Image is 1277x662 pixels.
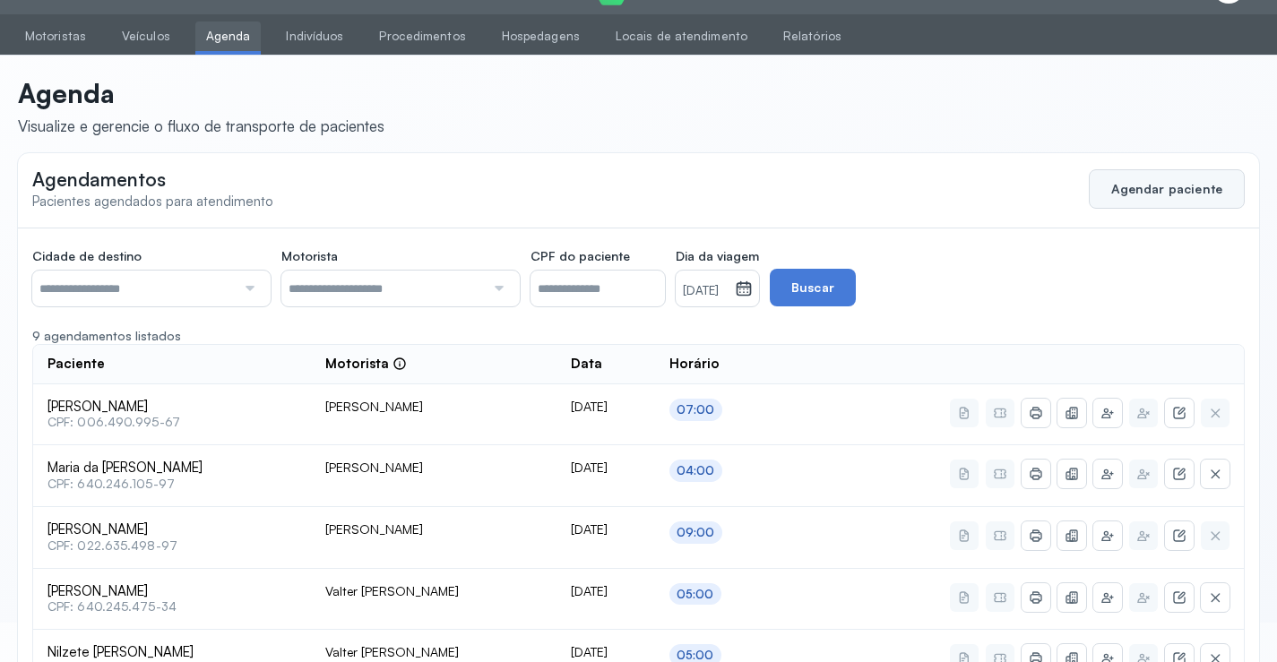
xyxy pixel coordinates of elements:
div: [DATE] [571,644,641,660]
div: [DATE] [571,460,641,476]
span: [PERSON_NAME] [47,399,297,416]
span: Data [571,356,602,373]
div: 9 agendamentos listados [32,328,1245,344]
a: Indivíduos [275,21,354,51]
span: CPF: 640.246.105-97 [47,477,297,492]
a: Procedimentos [368,21,476,51]
div: 04:00 [677,463,715,478]
a: Veículos [111,21,181,51]
span: Paciente [47,356,105,373]
a: Agenda [195,21,262,51]
a: Relatórios [772,21,852,51]
span: Dia da viagem [676,248,759,264]
small: [DATE] [683,282,728,300]
div: [DATE] [571,399,641,415]
div: [DATE] [571,521,641,537]
span: CPF: 022.635.498-97 [47,538,297,554]
span: Agendamentos [32,168,166,191]
span: CPF: 640.245.475-34 [47,599,297,615]
a: Hospedagens [491,21,591,51]
div: Motorista [325,356,407,373]
span: [PERSON_NAME] [47,521,297,538]
span: CPF: 006.490.995-67 [47,415,297,430]
div: Valter [PERSON_NAME] [325,644,542,660]
span: Cidade de destino [32,248,142,264]
span: Horário [669,356,720,373]
div: [PERSON_NAME] [325,399,542,415]
div: [DATE] [571,583,641,599]
button: Buscar [770,269,856,306]
div: 09:00 [677,525,715,540]
a: Locais de atendimento [605,21,758,51]
span: Pacientes agendados para atendimento [32,193,273,210]
span: CPF do paciente [531,248,630,264]
button: Agendar paciente [1089,169,1245,209]
div: 07:00 [677,402,715,417]
div: [PERSON_NAME] [325,460,542,476]
div: Visualize e gerencie o fluxo de transporte de pacientes [18,116,384,135]
span: Nilzete [PERSON_NAME] [47,644,297,661]
div: 05:00 [677,587,714,602]
a: Motoristas [14,21,97,51]
span: Motorista [281,248,338,264]
div: [PERSON_NAME] [325,521,542,537]
span: Maria da [PERSON_NAME] [47,460,297,477]
div: Valter [PERSON_NAME] [325,583,542,599]
span: [PERSON_NAME] [47,583,297,600]
p: Agenda [18,77,384,109]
